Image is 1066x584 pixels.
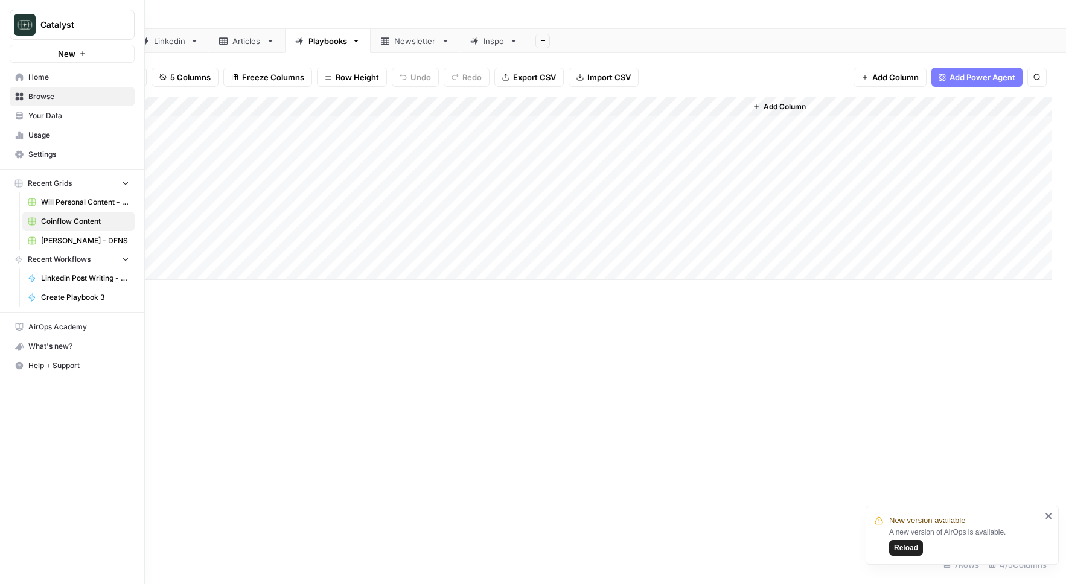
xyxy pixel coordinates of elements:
span: Export CSV [513,71,556,83]
a: Browse [10,87,135,106]
button: Recent Grids [10,174,135,192]
div: Newsletter [394,35,436,47]
span: Freeze Columns [242,71,304,83]
div: Inspo [484,35,505,47]
div: 4/5 Columns [984,555,1052,574]
span: Settings [28,149,129,160]
span: New [58,48,75,60]
span: Home [28,72,129,83]
button: Reload [889,540,923,556]
span: Catalyst [40,19,113,31]
div: Linkedin [154,35,185,47]
button: Help + Support [10,356,135,375]
span: AirOps Academy [28,322,129,332]
span: Import CSV [587,71,631,83]
a: AirOps Academy [10,317,135,337]
div: 7 Rows [939,555,984,574]
button: Workspace: Catalyst [10,10,135,40]
span: Row Height [336,71,379,83]
div: Articles [232,35,261,47]
a: Your Data [10,106,135,125]
span: Undo [410,71,431,83]
a: Create Playbook 3 [22,288,135,307]
span: Recent Grids [28,178,72,189]
button: Add Column [854,68,927,87]
div: What's new? [10,337,134,355]
button: Recent Workflows [10,250,135,268]
a: Coinflow Content [22,212,135,231]
span: Help + Support [28,360,129,371]
span: Add Power Agent [950,71,1015,83]
span: Add Column [764,101,806,112]
a: Linkedin Post Writing - [DATE] [22,268,135,288]
img: Catalyst Logo [14,14,36,36]
button: Redo [444,68,490,87]
a: Newsletter [371,29,460,53]
span: Will Personal Content - [DATE] [41,197,129,208]
a: Usage [10,125,135,145]
button: Add Power Agent [931,68,1023,87]
button: Import CSV [569,68,639,87]
a: [PERSON_NAME] - DFNS [22,231,135,250]
a: Articles [209,29,285,53]
button: close [1045,511,1053,521]
span: Redo [462,71,482,83]
span: Coinflow Content [41,216,129,227]
a: Inspo [460,29,528,53]
button: Row Height [317,68,387,87]
a: Will Personal Content - [DATE] [22,192,135,212]
button: Freeze Columns [223,68,312,87]
a: Settings [10,145,135,164]
button: Add Column [748,99,811,115]
a: Linkedin [130,29,209,53]
span: New version available [889,515,965,527]
button: What's new? [10,337,135,356]
div: A new version of AirOps is available. [889,527,1041,556]
button: 5 Columns [152,68,219,87]
span: Usage [28,130,129,141]
span: Your Data [28,110,129,121]
span: Browse [28,91,129,102]
button: New [10,45,135,63]
a: Home [10,68,135,87]
a: Playbooks [285,29,371,53]
span: [PERSON_NAME] - DFNS [41,235,129,246]
span: Recent Workflows [28,254,91,265]
span: Create Playbook 3 [41,292,129,303]
button: Export CSV [494,68,564,87]
div: Playbooks [308,35,347,47]
span: Add Column [872,71,919,83]
button: Undo [392,68,439,87]
span: 5 Columns [170,71,211,83]
span: Reload [894,542,918,553]
span: Linkedin Post Writing - [DATE] [41,273,129,284]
